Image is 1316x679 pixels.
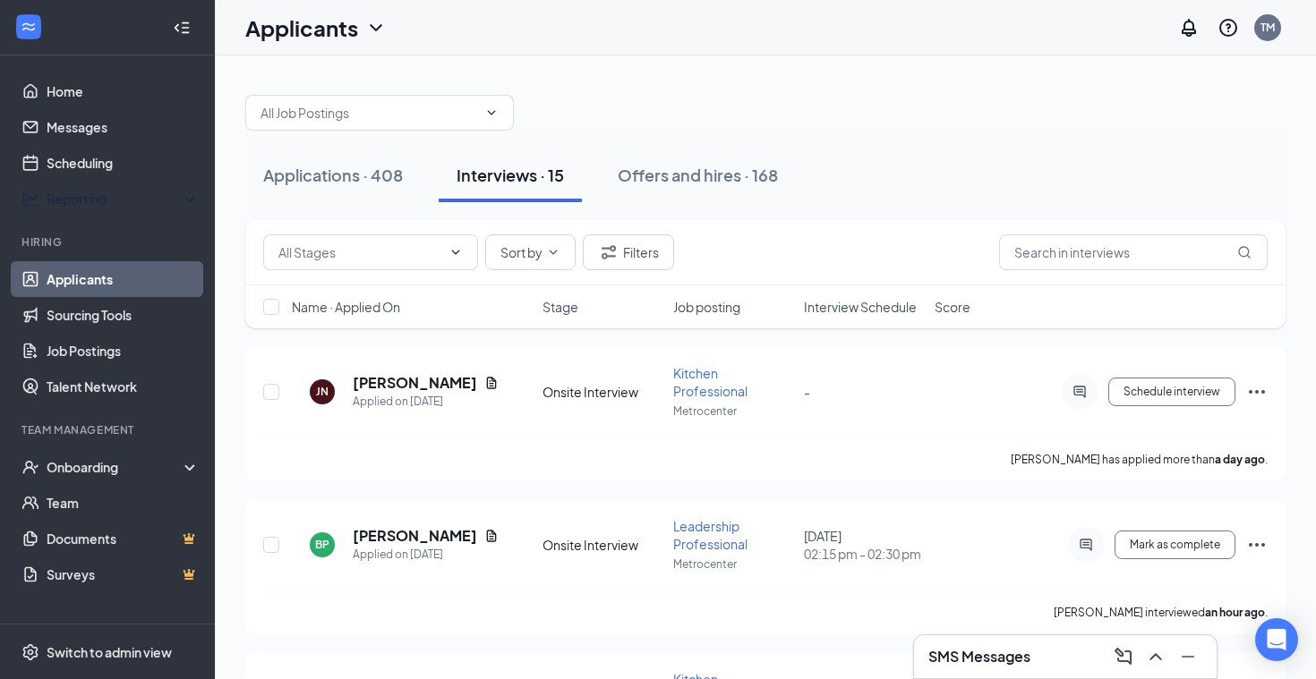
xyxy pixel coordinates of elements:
[1237,245,1252,259] svg: MagnifyingGlass
[47,333,200,369] a: Job Postings
[1177,646,1199,667] svg: Minimize
[598,242,620,263] svg: Filter
[1260,20,1275,35] div: TM
[47,297,200,333] a: Sourcing Tools
[673,518,748,552] span: Leadership Professional
[935,298,970,316] span: Score
[47,73,200,109] a: Home
[1215,453,1265,466] b: a day ago
[1108,378,1235,406] button: Schedule interview
[1069,385,1090,399] svg: ActiveChat
[583,234,674,270] button: Filter Filters
[673,403,793,419] p: Metrocenter
[1205,606,1265,619] b: an hour ago
[47,485,200,521] a: Team
[353,373,477,393] h5: [PERSON_NAME]
[47,190,201,208] div: Reporting
[21,458,39,476] svg: UserCheck
[618,164,778,186] div: Offers and hires · 168
[47,261,200,297] a: Applicants
[47,521,200,556] a: DocumentsCrown
[928,647,1030,666] h3: SMS Messages
[47,145,200,181] a: Scheduling
[353,546,499,564] div: Applied on [DATE]
[1124,386,1220,398] span: Schedule interview
[278,242,441,262] input: All Stages
[353,393,499,411] div: Applied on [DATE]
[1075,538,1097,552] svg: ActiveChat
[21,190,39,208] svg: Analysis
[484,106,499,120] svg: ChevronDown
[673,365,748,399] span: Kitchen Professional
[1113,646,1134,667] svg: ComposeMessage
[245,13,358,43] h1: Applicants
[1145,646,1166,667] svg: ChevronUp
[1246,381,1268,403] svg: Ellipses
[21,234,196,250] div: Hiring
[261,103,477,123] input: All Job Postings
[1141,642,1170,671] button: ChevronUp
[47,458,184,476] div: Onboarding
[1054,605,1268,620] p: [PERSON_NAME] interviewed .
[47,369,200,404] a: Talent Network
[804,384,810,400] span: -
[263,164,403,186] div: Applications · 408
[365,17,387,38] svg: ChevronDown
[457,164,564,186] div: Interviews · 15
[543,298,578,316] span: Stage
[292,298,400,316] span: Name · Applied On
[449,245,463,259] svg: ChevronDown
[21,422,196,437] div: Team Management
[543,383,662,401] div: Onsite Interview
[1115,530,1235,559] button: Mark as complete
[999,234,1268,270] input: Search in interviews
[484,529,499,543] svg: Document
[1130,539,1220,551] span: Mark as complete
[500,246,543,259] span: Sort by
[484,376,499,390] svg: Document
[1218,17,1239,38] svg: QuestionInfo
[485,234,576,270] button: Sort byChevronDown
[47,643,172,661] div: Switch to admin view
[673,556,793,572] p: Metrocenter
[47,556,200,592] a: SurveysCrown
[21,643,39,661] svg: Settings
[315,537,329,552] div: BP
[546,245,560,259] svg: ChevronDown
[673,298,740,316] span: Job posting
[20,18,38,36] svg: WorkstreamLogo
[47,109,200,145] a: Messages
[1246,534,1268,556] svg: Ellipses
[804,545,924,563] span: 02:15 pm - 02:30 pm
[543,536,662,554] div: Onsite Interview
[1174,642,1202,671] button: Minimize
[1178,17,1200,38] svg: Notifications
[1109,642,1138,671] button: ComposeMessage
[316,384,329,399] div: JN
[1011,452,1268,467] p: [PERSON_NAME] has applied more than .
[173,19,191,37] svg: Collapse
[353,526,477,546] h5: [PERSON_NAME]
[1255,618,1298,661] div: Open Intercom Messenger
[804,527,924,563] div: [DATE]
[804,298,917,316] span: Interview Schedule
